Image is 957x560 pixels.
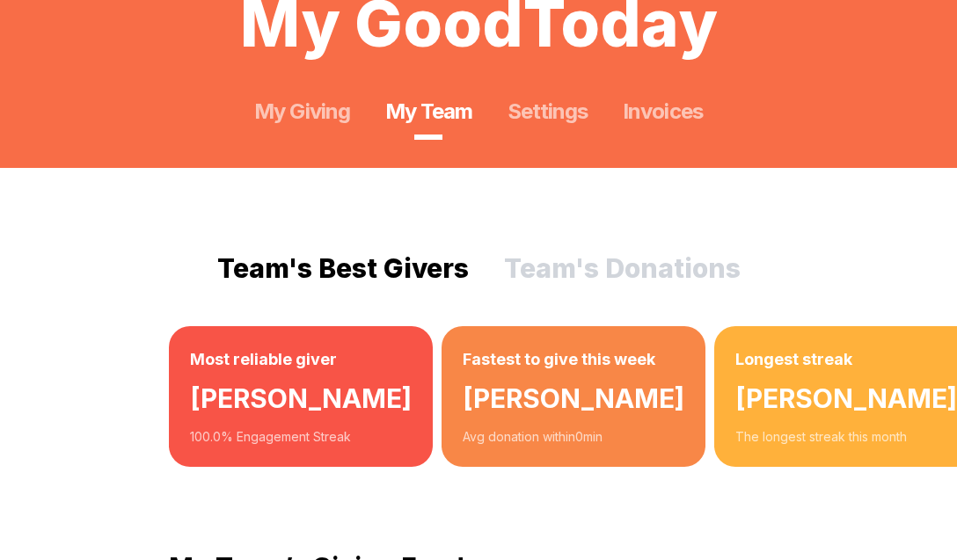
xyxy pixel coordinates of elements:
[190,372,412,428] div: [PERSON_NAME]
[190,347,412,372] h3: Most reliable giver
[385,98,472,126] a: My Team
[463,428,684,446] div: Avg donation within 0 min
[463,347,684,372] h3: Fastest to give this week
[735,347,957,372] h3: Longest streak
[735,372,957,428] div: [PERSON_NAME]
[508,98,588,126] a: Settings
[190,428,412,446] div: 100.0 % Engagement Streak
[623,98,702,126] a: Invoices
[217,252,469,284] button: Team's Best Givers
[735,428,957,446] div: The longest streak this month
[504,252,741,284] button: Team's Donations
[254,98,349,126] a: My Giving
[463,372,684,428] div: [PERSON_NAME]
